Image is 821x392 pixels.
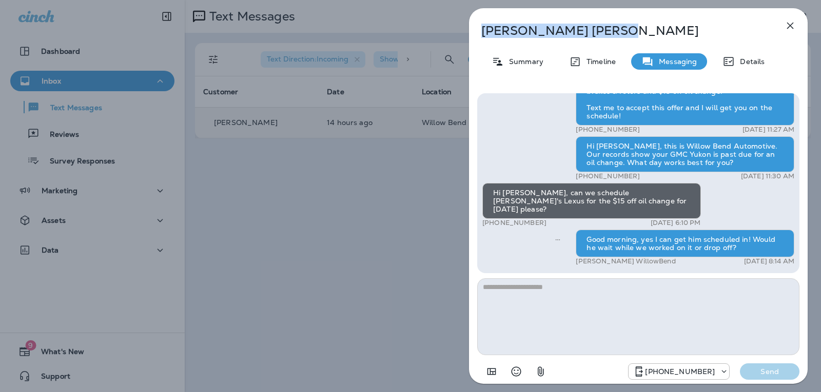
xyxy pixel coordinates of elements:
p: [DATE] 11:30 AM [741,172,794,180]
p: [DATE] 6:10 PM [651,219,701,227]
p: [PHONE_NUMBER] [576,172,640,180]
div: +1 (813) 497-4455 [629,365,729,378]
p: [PHONE_NUMBER] [576,126,640,134]
p: [DATE] 8:14 AM [744,257,794,265]
span: Sent [555,234,560,243]
button: Add in a premade template [481,361,502,382]
p: [DATE] 11:27 AM [742,126,794,134]
button: Select an emoji [506,361,526,382]
div: Good morning, yes I can get him scheduled in! Would he wait while we worked on it or drop off? [576,230,794,257]
div: Hi [PERSON_NAME], this is Willow Bend Automotive. Our records show your GMC Yukon is past due for... [576,136,794,172]
p: [PERSON_NAME] WillowBend [576,257,675,265]
p: Details [735,57,765,66]
p: Timeline [581,57,616,66]
p: [PHONE_NUMBER] [645,367,715,376]
p: Messaging [654,57,697,66]
p: [PERSON_NAME] [PERSON_NAME] [481,24,761,38]
p: [PHONE_NUMBER] [482,219,546,227]
p: Summary [504,57,543,66]
div: Hi [PERSON_NAME], can we schedule [PERSON_NAME]'s Lexus for the $15 off oil change for [DATE] ple... [482,183,701,219]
